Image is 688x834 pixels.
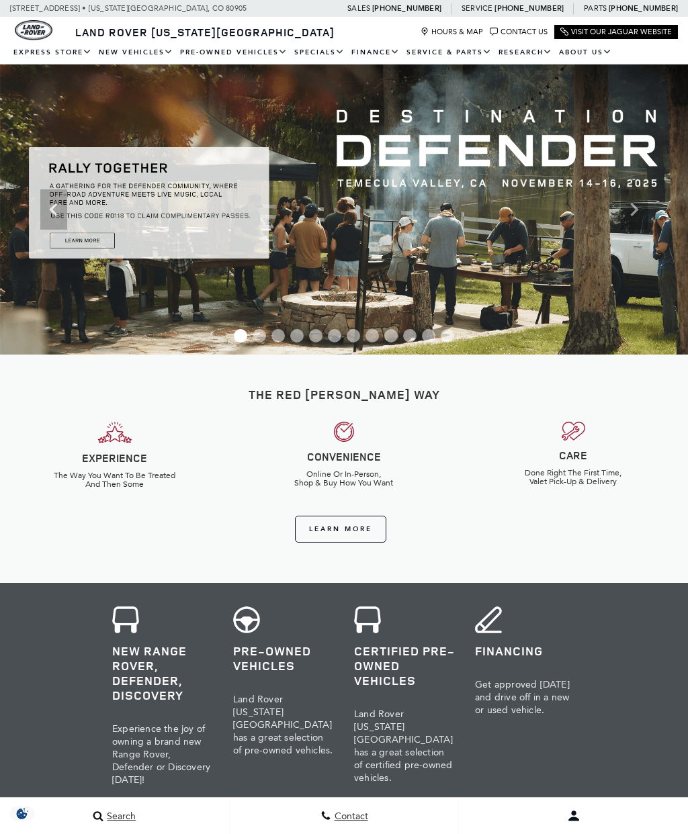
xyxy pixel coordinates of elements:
a: Pre-Owned Vehicles [177,41,291,64]
span: Go to slide 5 [309,329,322,342]
nav: Main Navigation [10,41,678,64]
a: [STREET_ADDRESS] • [US_STATE][GEOGRAPHIC_DATA], CO 80905 [10,4,247,13]
h6: Online Or In-Person, Shop & Buy How You Want [239,470,448,488]
a: land-rover [15,20,52,40]
a: Land Rover [US_STATE][GEOGRAPHIC_DATA] [67,25,343,40]
img: Land Rover [15,20,52,40]
h2: The Red [PERSON_NAME] Way [10,388,678,402]
a: EXPRESS STORE [10,41,95,64]
h3: Certified Pre-Owned Vehicles [354,643,455,688]
h3: New Range Rover, Defender, Discovery [112,643,213,702]
h6: The Way You Want To Be Treated And Then Some [10,471,219,489]
span: Search [103,810,136,822]
a: Finance [348,41,403,64]
img: Opt-Out Icon [7,806,38,821]
a: Contact Us [490,28,548,36]
span: Go to slide 8 [365,329,379,342]
a: Financing Get approved [DATE] and drive off in a new or used vehicle. [465,596,586,796]
img: cta-icon-usedvehicles [233,606,260,633]
span: Go to slide 10 [403,329,417,342]
span: Land Rover [US_STATE][GEOGRAPHIC_DATA] has a great selection of pre-owned vehicles. [233,694,333,756]
a: Pre-Owned Vehicles Land Rover [US_STATE][GEOGRAPHIC_DATA] has a great selection of pre-owned vehi... [223,596,344,796]
a: [PHONE_NUMBER] [494,3,564,13]
a: Specials [291,41,348,64]
h6: Done Right The First Time, Valet Pick-Up & Delivery [469,469,678,486]
a: Hours & Map [421,28,483,36]
span: Go to slide 12 [441,329,454,342]
a: Certified Pre-Owned Vehicles Land Rover [US_STATE][GEOGRAPHIC_DATA] has a great selection of cert... [344,596,465,796]
a: [PHONE_NUMBER] [609,3,678,13]
div: Previous [40,189,67,230]
a: Service & Parts [403,41,495,64]
span: Go to slide 1 [234,329,247,342]
span: Contact [331,810,368,822]
span: Go to slide 4 [290,329,304,342]
a: Research [495,41,556,64]
span: Go to slide 3 [271,329,285,342]
span: Go to slide 11 [422,329,435,342]
span: Go to slide 9 [384,329,398,342]
h3: Financing [475,643,576,658]
span: Get approved [DATE] and drive off in a new or used vehicle. [475,679,570,716]
span: Land Rover [US_STATE][GEOGRAPHIC_DATA] has a great selection of certified pre-owned vehicles. [354,708,453,784]
span: Go to slide 6 [328,329,341,342]
img: cta-icon-newvehicles [112,606,139,633]
strong: EXPERIENCE [82,451,147,465]
strong: CARE [559,448,587,463]
section: Click to Open Cookie Consent Modal [7,806,38,821]
a: New Vehicles [95,41,177,64]
a: Learn More [295,516,386,543]
a: [PHONE_NUMBER] [372,3,441,13]
button: Open user profile menu [459,799,688,833]
span: Experience the joy of owning a brand new Range Rover, Defender or Discovery [DATE]! [112,723,210,786]
a: Visit Our Jaguar Website [560,28,672,36]
span: Land Rover [US_STATE][GEOGRAPHIC_DATA] [75,25,335,40]
strong: CONVENIENCE [307,449,381,464]
img: cta-icon-financing [475,606,502,633]
a: About Us [556,41,615,64]
span: Go to slide 7 [347,329,360,342]
span: Go to slide 2 [253,329,266,342]
h3: Pre-Owned Vehicles [233,643,334,673]
a: New Range Rover, Defender, Discovery Experience the joy of owning a brand new Range Rover, Defend... [102,596,223,796]
div: Next [621,189,648,230]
